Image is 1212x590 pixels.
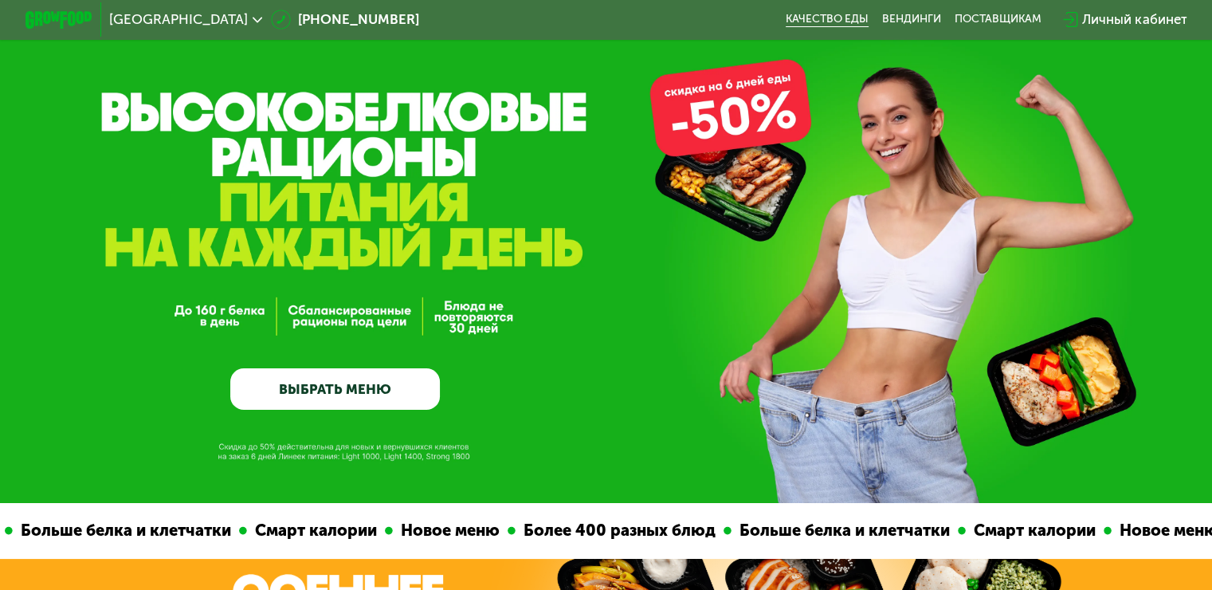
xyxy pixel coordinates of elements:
div: Больше белка и клетчатки [653,518,879,543]
div: Более 400 разных блюд [437,518,645,543]
a: ВЫБРАТЬ МЕНЮ [230,368,440,411]
a: Вендинги [882,13,941,26]
div: Новое меню [314,518,429,543]
span: [GEOGRAPHIC_DATA] [109,13,248,26]
div: Смарт калории [168,518,306,543]
div: поставщикам [955,13,1041,26]
a: [PHONE_NUMBER] [271,10,419,29]
div: Смарт калории [887,518,1025,543]
a: Качество еды [786,13,869,26]
div: Новое меню [1033,518,1147,543]
div: Личный кабинет [1082,10,1187,29]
